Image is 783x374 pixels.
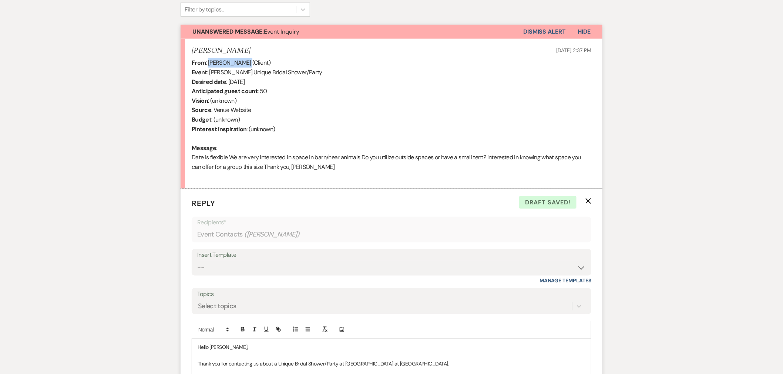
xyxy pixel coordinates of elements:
span: ( [PERSON_NAME] ) [244,229,300,239]
p: Hello [PERSON_NAME], [198,343,585,351]
h5: [PERSON_NAME] [192,46,251,55]
button: Hide [566,25,602,39]
span: Event Inquiry [192,28,299,35]
div: Event Contacts [197,227,586,242]
b: Message [192,144,216,152]
div: Select topics [198,302,236,312]
b: Source [192,106,211,114]
b: Desired date [192,78,226,86]
div: Filter by topics... [185,5,224,14]
span: Reply [192,198,215,208]
b: Vision [192,97,208,105]
strong: Unanswered Message: [192,28,264,35]
b: From [192,59,206,67]
b: Pinterest inspiration [192,125,247,133]
span: Draft saved! [519,196,577,209]
span: Hide [578,28,591,35]
label: Topics [197,289,586,300]
button: Unanswered Message:Event Inquiry [181,25,523,39]
b: Budget [192,116,211,123]
b: Event [192,68,207,76]
button: Dismiss Alert [523,25,566,39]
div: : [PERSON_NAME] (Client) : [PERSON_NAME] Unique Bridal Shower/Party : [DATE] : 50 : (unknown) : V... [192,58,591,181]
p: Thank you for contacting us about a Unique Bridal Shower/Party at [GEOGRAPHIC_DATA] at [GEOGRAPHI... [198,360,585,368]
span: [DATE] 2:37 PM [557,47,591,54]
p: Recipients* [197,218,586,227]
a: Manage Templates [540,277,591,284]
div: Insert Template [197,250,586,261]
b: Anticipated guest count [192,87,258,95]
